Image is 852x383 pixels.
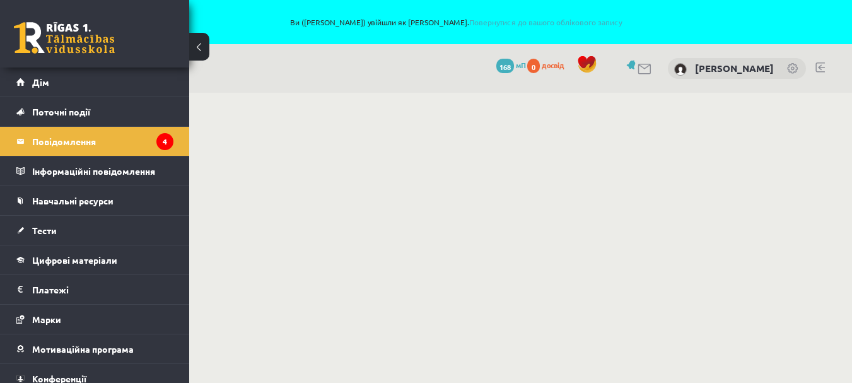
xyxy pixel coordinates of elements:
[14,22,115,54] a: Ризька 1-ша середня школа дистанційного навчання
[32,136,96,147] font: Повідомлення
[16,275,173,304] a: Платежі
[527,60,571,70] a: 0 досвід
[32,165,155,177] font: Інформаційні повідомлення
[499,62,511,72] font: 168
[32,254,117,266] font: Цифрові матеріали
[16,68,173,97] a: Дім
[32,106,90,117] font: Поточні події
[32,343,134,355] font: Мотиваційна програма
[516,60,525,70] font: мП
[16,305,173,334] a: Марки
[16,186,173,215] a: Навчальні ресурси
[542,60,564,70] font: досвід
[290,17,469,27] font: Ви ([PERSON_NAME]) увійшли як [PERSON_NAME].
[163,136,167,146] font: 4
[16,156,173,186] a: Інформаційні повідомлення
[16,97,173,126] a: Поточні події
[16,127,173,156] a: Повідомлення4
[32,314,61,325] font: Марки
[16,216,173,245] a: Тести
[532,62,535,72] font: 0
[32,76,49,88] font: Дім
[695,62,774,74] a: [PERSON_NAME]
[16,334,173,363] a: Мотиваційна програма
[32,225,57,236] font: Тести
[469,17,622,27] a: Повернутися до вашого облікового запису
[496,60,525,70] a: 168 мП
[32,195,114,206] font: Навчальні ресурси
[674,63,687,76] img: Наталія Гроц
[16,245,173,274] a: Цифрові матеріали
[32,284,69,295] font: Платежі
